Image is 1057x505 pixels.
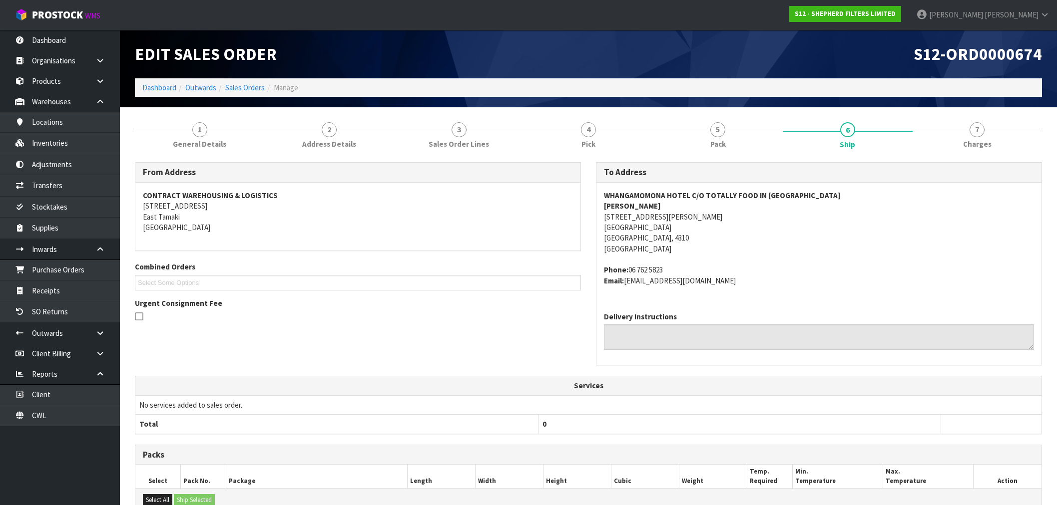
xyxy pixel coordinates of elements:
h3: From Address [143,168,573,177]
a: Sales Orders [225,83,265,92]
th: Select [135,465,181,488]
th: Min. Temperature [792,465,883,488]
strong: CONTRACT WAREHOUSING & LOGISTICS [143,191,278,200]
th: Services [135,376,1042,395]
th: Action [974,465,1042,488]
strong: S12 - SHEPHERD FILTERS LIMITED [795,9,896,18]
span: Ship [840,139,855,150]
span: Pack [710,139,726,149]
span: Pick [581,139,595,149]
span: ProStock [32,8,83,21]
th: Cubic [611,465,679,488]
label: Urgent Consignment Fee [135,298,222,308]
address: 06 762 5823 [EMAIL_ADDRESS][DOMAIN_NAME] [604,264,1034,286]
small: WMS [85,11,100,20]
th: Temp. Required [747,465,792,488]
td: No services added to sales order. [135,395,1042,414]
span: 4 [581,122,596,137]
span: Charges [963,139,992,149]
span: Address Details [302,139,356,149]
span: [PERSON_NAME] [985,10,1039,19]
th: Pack No. [181,465,226,488]
a: S12 - SHEPHERD FILTERS LIMITED [789,6,901,22]
label: Delivery Instructions [604,311,677,322]
th: Length [407,465,475,488]
span: Edit Sales Order [135,43,277,64]
strong: email [604,276,624,285]
strong: [PERSON_NAME] [604,201,661,211]
th: Package [226,465,407,488]
h3: Packs [143,450,1034,460]
strong: WHANGAMOMONA HOTEL C/O TOTALLY FOOD IN [GEOGRAPHIC_DATA] [604,191,841,200]
span: S12-ORD0000674 [914,43,1042,64]
strong: phone [604,265,628,274]
span: 3 [452,122,467,137]
span: 5 [710,122,725,137]
th: Height [543,465,611,488]
address: [STREET_ADDRESS][PERSON_NAME] [GEOGRAPHIC_DATA] [GEOGRAPHIC_DATA], 4310 [GEOGRAPHIC_DATA] [604,190,1034,254]
span: Manage [274,83,298,92]
address: [STREET_ADDRESS] East Tamaki [GEOGRAPHIC_DATA] [143,190,573,233]
a: Dashboard [142,83,176,92]
th: Weight [679,465,747,488]
h3: To Address [604,168,1034,177]
span: 1 [192,122,207,137]
img: cube-alt.png [15,8,27,21]
span: 2 [322,122,337,137]
span: 0 [542,419,546,429]
th: Max. Temperature [883,465,974,488]
span: 7 [970,122,985,137]
th: Width [475,465,543,488]
a: Outwards [185,83,216,92]
th: Total [135,415,538,434]
span: Sales Order Lines [429,139,489,149]
label: Combined Orders [135,261,195,272]
span: 6 [840,122,855,137]
span: [PERSON_NAME] [929,10,983,19]
span: General Details [173,139,226,149]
